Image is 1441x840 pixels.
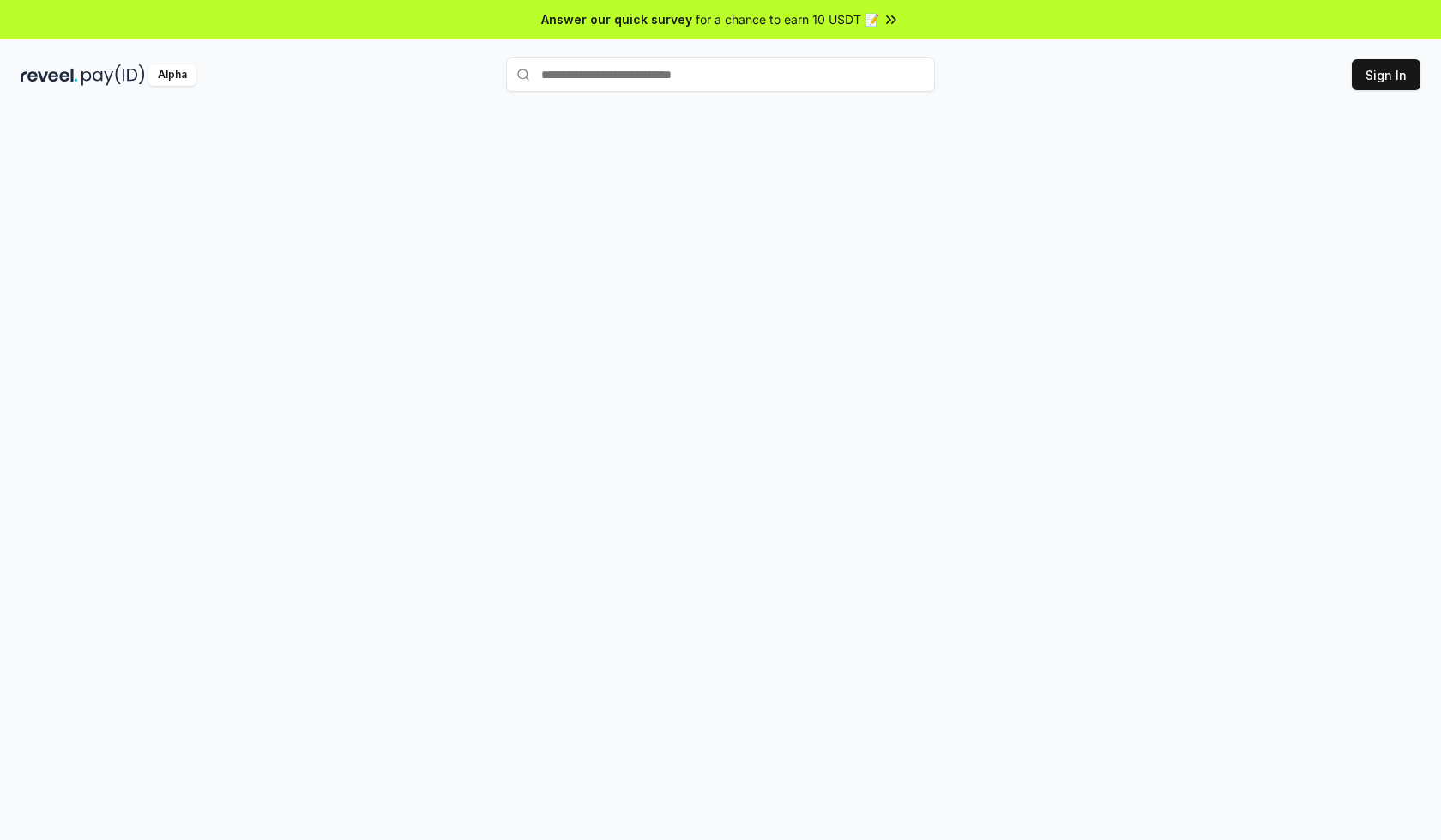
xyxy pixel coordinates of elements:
[21,64,78,86] img: reveel_dark
[1352,59,1420,90] button: Sign In
[541,10,692,28] span: Answer our quick survey
[148,64,196,86] div: Alpha
[81,64,145,86] img: pay_id
[696,10,879,28] span: for a chance to earn 10 USDT 📝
